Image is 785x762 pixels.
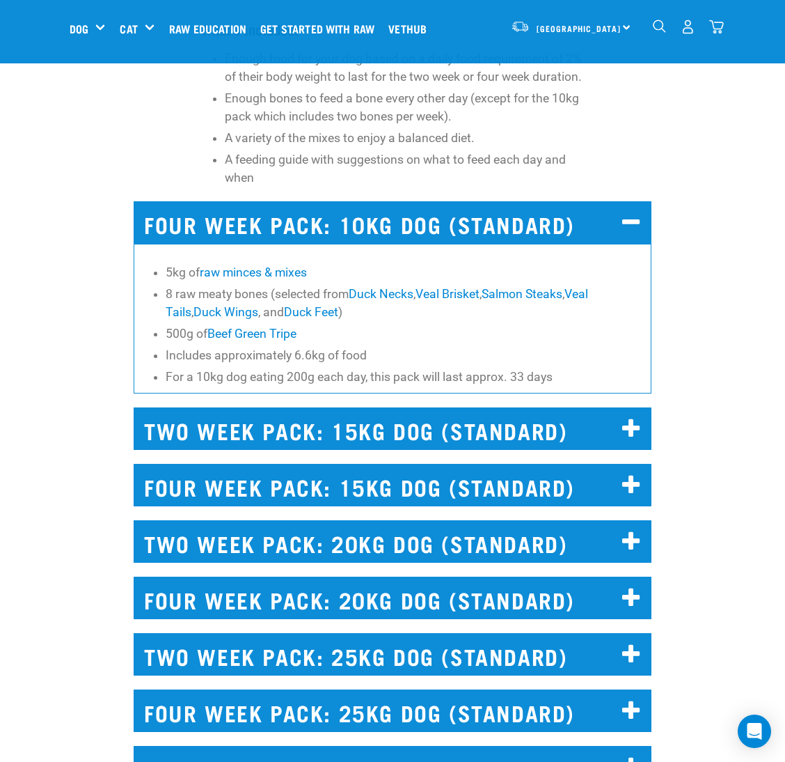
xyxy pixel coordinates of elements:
[738,715,771,748] div: Open Intercom Messenger
[257,1,385,56] a: Get started with Raw
[349,287,413,301] a: Duck Necks
[134,201,651,244] h2: FOUR WEEK PACK: 10KG DOG (STANDARD)
[225,150,585,187] li: A feeding guide with suggestions on what to feed each day and when
[653,20,666,33] img: home-icon-1@2x.png
[166,1,257,56] a: Raw Education
[193,305,258,319] a: Duck Wings
[284,305,338,319] a: Duck Feet
[166,368,644,386] li: For a 10kg dog eating 200g each day, this pack will last approx. 33 days
[207,327,296,341] a: Beef Green Tripe
[166,325,644,343] li: 500g of
[134,520,651,563] h2: TWO WEEK PACK: 20KG DOG (STANDARD)
[134,633,651,676] h2: TWO WEEK PACK: 25KG DOG (STANDARD)
[482,287,562,301] a: Salmon Steaks
[709,20,724,34] img: home-icon@2x.png
[200,265,307,279] a: raw minces & mixes
[225,49,585,86] li: Enough food for your dog based on a daily food requirement of 2% of their body weight to last for...
[134,407,651,450] h2: TWO WEEK PACK: 15KG DOG (STANDARD)
[537,26,621,31] span: [GEOGRAPHIC_DATA]
[166,263,644,281] li: 5kg of
[120,20,137,37] a: Cat
[134,690,651,732] h2: FOUR WEEK PACK: 25KG DOG (STANDARD)
[166,285,644,322] li: 8 raw meaty bones (selected from , , , , , and )
[415,287,479,301] a: Veal Brisket
[511,20,530,33] img: van-moving.png
[681,20,695,34] img: user.png
[385,1,437,56] a: Vethub
[225,89,585,126] li: Enough bones to feed a bone every other day (except for the 10kg pack which includes two bones pe...
[134,464,651,506] h2: FOUR WEEK PACK: 15KG DOG (STANDARD)
[134,577,651,619] h2: FOUR WEEK PACK: 20KG DOG (STANDARD)
[70,20,88,37] a: Dog
[225,129,585,147] li: A variety of the mixes to enjoy a balanced diet.
[166,346,644,364] li: Includes approximately 6.6kg of food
